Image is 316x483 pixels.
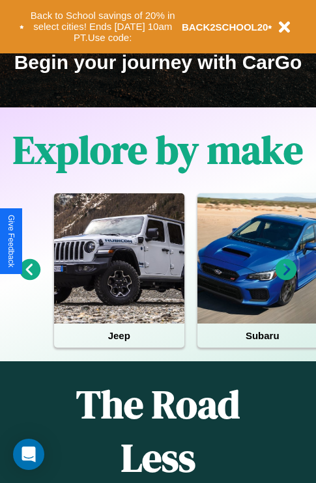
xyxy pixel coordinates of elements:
b: BACK2SCHOOL20 [182,21,268,33]
h1: Explore by make [13,123,303,176]
div: Give Feedback [7,215,16,268]
div: Open Intercom Messenger [13,439,44,470]
button: Back to School savings of 20% in select cities! Ends [DATE] 10am PT.Use code: [24,7,182,47]
h4: Jeep [54,324,184,348]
